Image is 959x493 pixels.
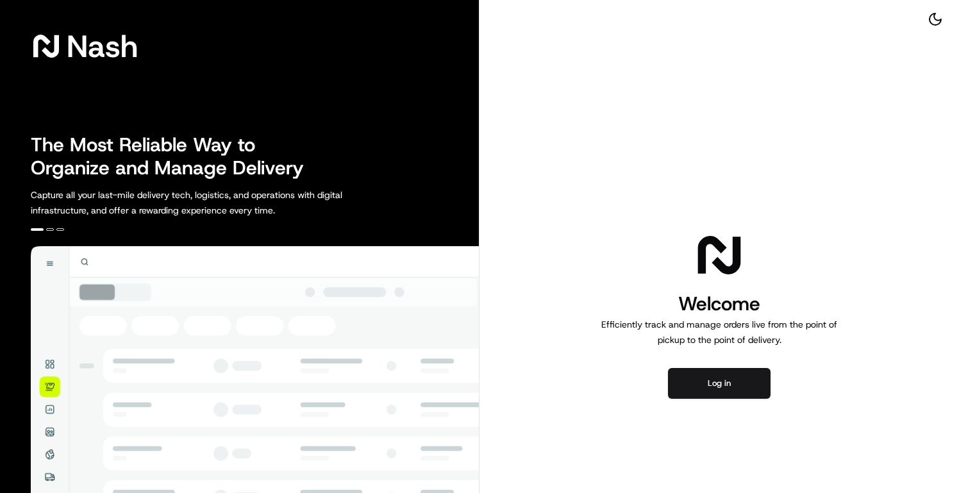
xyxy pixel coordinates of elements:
[596,291,842,317] h1: Welcome
[31,187,400,218] p: Capture all your last-mile delivery tech, logistics, and operations with digital infrastructure, ...
[67,33,138,59] span: Nash
[668,368,771,399] button: Log in
[596,317,842,347] p: Efficiently track and manage orders live from the point of pickup to the point of delivery.
[31,133,318,180] h2: The Most Reliable Way to Organize and Manage Delivery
